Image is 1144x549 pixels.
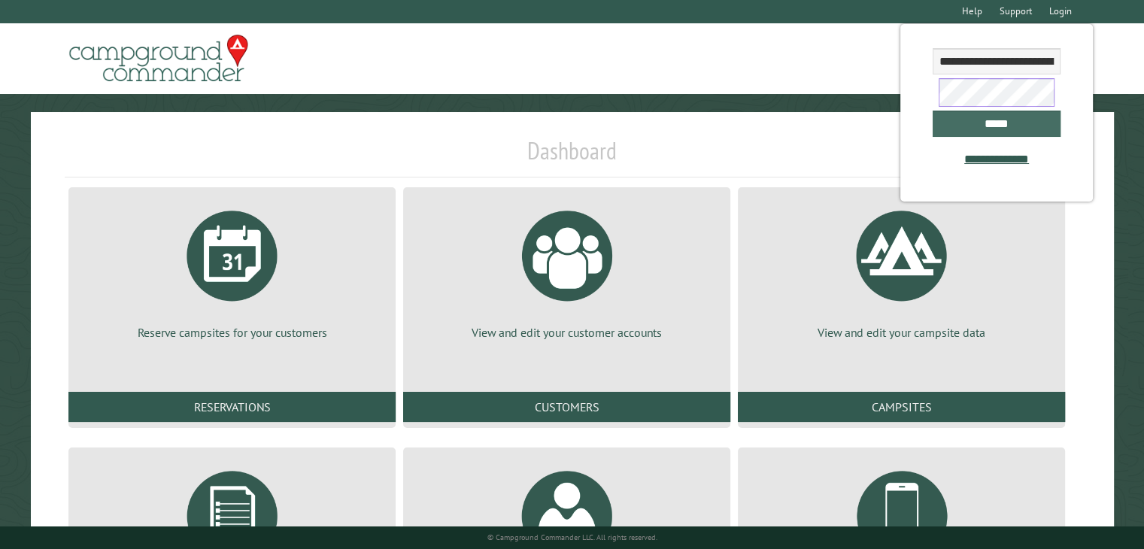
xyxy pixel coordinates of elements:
small: © Campground Commander LLC. All rights reserved. [487,532,657,542]
a: View and edit your campsite data [756,199,1047,341]
a: Customers [403,392,730,422]
h1: Dashboard [65,136,1079,177]
a: View and edit your customer accounts [421,199,712,341]
p: View and edit your customer accounts [421,324,712,341]
img: Campground Commander [65,29,253,88]
a: Reservations [68,392,396,422]
p: View and edit your campsite data [756,324,1047,341]
a: Reserve campsites for your customers [86,199,378,341]
p: Reserve campsites for your customers [86,324,378,341]
a: Campsites [738,392,1065,422]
